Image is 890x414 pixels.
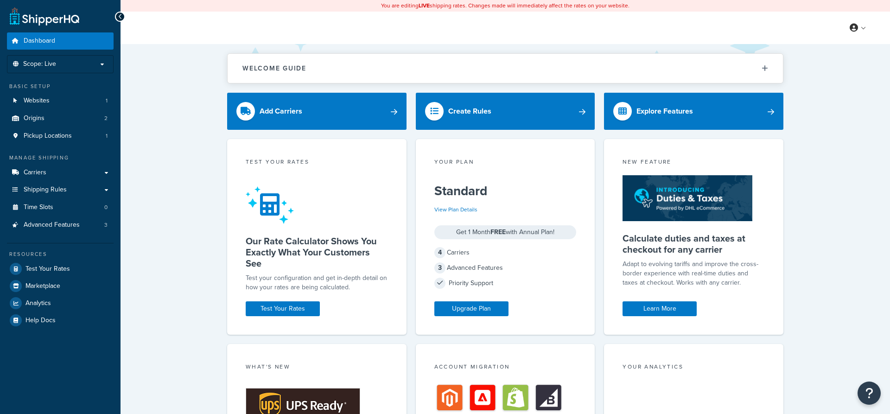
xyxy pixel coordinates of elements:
[7,217,114,234] li: Advanced Features
[24,169,46,177] span: Carriers
[24,132,72,140] span: Pickup Locations
[246,158,388,168] div: Test your rates
[7,110,114,127] li: Origins
[24,221,80,229] span: Advanced Features
[419,1,430,10] b: LIVE
[7,261,114,277] a: Test Your Rates
[434,184,577,198] h5: Standard
[434,247,445,258] span: 4
[24,37,55,45] span: Dashboard
[7,295,114,312] a: Analytics
[7,127,114,145] a: Pickup Locations1
[24,115,44,122] span: Origins
[490,227,506,237] strong: FREE
[24,186,67,194] span: Shipping Rules
[434,261,577,274] div: Advanced Features
[25,317,56,325] span: Help Docs
[104,204,108,211] span: 0
[434,225,577,239] div: Get 1 Month with Annual Plan!
[7,199,114,216] li: Time Slots
[623,233,765,255] h5: Calculate duties and taxes at checkout for any carrier
[7,92,114,109] a: Websites1
[636,105,693,118] div: Explore Features
[434,363,577,373] div: Account Migration
[7,32,114,50] a: Dashboard
[227,93,407,130] a: Add Carriers
[242,65,306,72] h2: Welcome Guide
[7,154,114,162] div: Manage Shipping
[858,382,881,405] button: Open Resource Center
[7,164,114,181] a: Carriers
[434,262,445,274] span: 3
[604,93,783,130] a: Explore Features
[228,54,783,83] button: Welcome Guide
[246,236,388,269] h5: Our Rate Calculator Shows You Exactly What Your Customers See
[7,217,114,234] a: Advanced Features3
[7,278,114,294] a: Marketplace
[25,282,60,290] span: Marketplace
[623,260,765,287] p: Adapt to evolving tariffs and improve the cross-border experience with real-time duties and taxes...
[434,277,577,290] div: Priority Support
[7,312,114,329] a: Help Docs
[623,301,697,316] a: Learn More
[24,204,53,211] span: Time Slots
[434,301,509,316] a: Upgrade Plan
[623,158,765,168] div: New Feature
[7,250,114,258] div: Resources
[246,301,320,316] a: Test Your Rates
[623,363,765,373] div: Your Analytics
[7,181,114,198] a: Shipping Rules
[246,363,388,373] div: What's New
[7,83,114,90] div: Basic Setup
[104,221,108,229] span: 3
[434,158,577,168] div: Your Plan
[246,274,388,292] div: Test your configuration and get in-depth detail on how your rates are being calculated.
[416,93,595,130] a: Create Rules
[7,127,114,145] li: Pickup Locations
[448,105,491,118] div: Create Rules
[106,97,108,105] span: 1
[104,115,108,122] span: 2
[260,105,302,118] div: Add Carriers
[106,132,108,140] span: 1
[23,60,56,68] span: Scope: Live
[434,246,577,259] div: Carriers
[7,110,114,127] a: Origins2
[434,205,477,214] a: View Plan Details
[7,92,114,109] li: Websites
[7,199,114,216] a: Time Slots0
[24,97,50,105] span: Websites
[25,299,51,307] span: Analytics
[25,265,70,273] span: Test Your Rates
